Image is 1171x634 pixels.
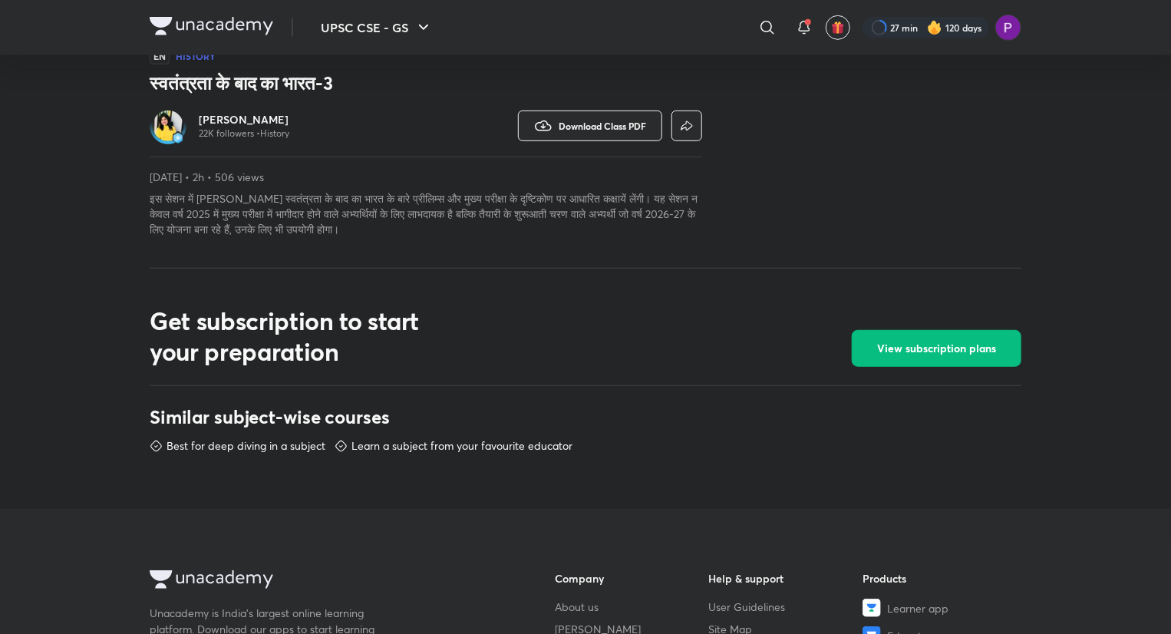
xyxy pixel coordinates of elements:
a: User Guidelines [709,599,863,615]
a: About us [555,599,709,615]
span: Learner app [887,600,948,616]
a: Company Logo [150,17,273,39]
span: Download Class PDF [559,120,646,132]
img: Preeti Pandey [995,15,1021,41]
h6: Products [863,570,1017,586]
p: 22K followers • History [199,127,289,140]
button: Download Class PDF [518,111,662,141]
a: Avatarbadge [150,107,186,144]
p: Best for deep diving in a subject [167,438,325,454]
a: [PERSON_NAME] [199,112,289,127]
a: Learner app [863,599,1017,617]
button: View subscription plans [852,330,1021,367]
span: EN [150,48,170,64]
h3: Similar subject-wise courses [150,405,1021,429]
h4: History [176,51,216,61]
img: Company Logo [150,17,273,35]
img: Avatar [153,111,183,141]
img: streak [927,20,942,35]
img: avatar [831,21,845,35]
button: UPSC CSE - GS [312,12,442,43]
h2: Get subscription to start your preparation [150,305,464,367]
h6: Help & support [709,570,863,586]
span: View subscription plans [877,341,996,356]
button: avatar [826,15,850,40]
img: Learner app [863,599,881,617]
h6: Company [555,570,709,586]
h3: स्वतंत्रता के बाद का भारत-3 [150,71,702,95]
p: इस सेशन में [PERSON_NAME] स्वतंत्रता के बाद का भारत के बारे प्रीलिम्स और मुख्य परीक्षा के दृष्टिक... [150,191,702,237]
a: Company Logo [150,570,506,593]
p: [DATE] • 2h • 506 views [150,170,702,185]
img: badge [173,133,183,144]
img: Company Logo [150,570,273,589]
p: Learn a subject from your favourite educator [351,438,572,454]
